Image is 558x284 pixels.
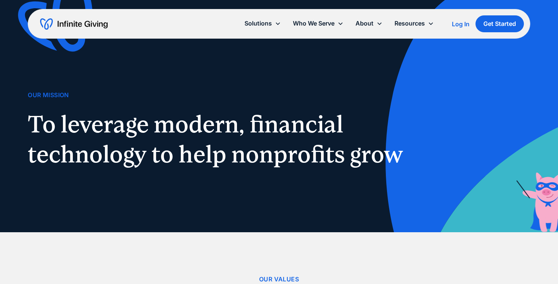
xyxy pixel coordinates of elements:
a: Get Started [475,15,524,32]
div: Resources [394,18,425,29]
a: home [40,18,108,30]
div: About [355,18,373,29]
a: Log In [452,20,469,29]
h1: To leverage modern, financial technology to help nonprofits grow [28,109,412,169]
div: Who We Serve [293,18,334,29]
div: Solutions [244,18,272,29]
div: Who We Serve [287,15,349,32]
div: Resources [388,15,440,32]
div: Log In [452,21,469,27]
div: Solutions [238,15,287,32]
div: About [349,15,388,32]
div: Our Mission [28,90,69,100]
